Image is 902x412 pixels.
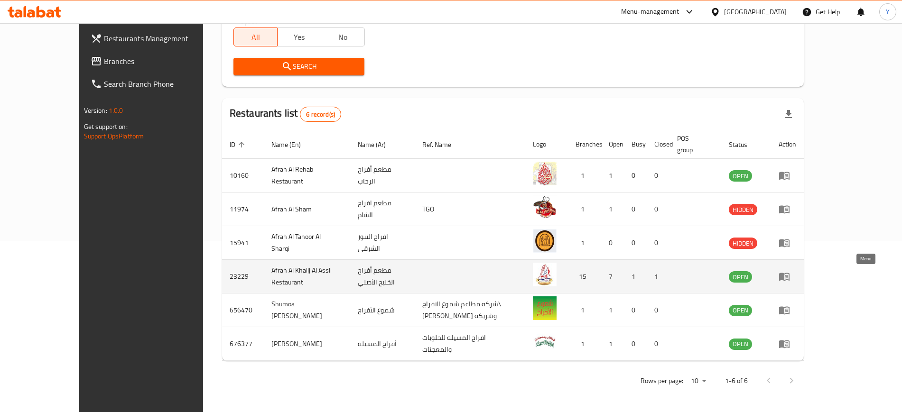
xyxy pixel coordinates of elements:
td: 1 [568,327,601,361]
td: 1 [601,159,624,192]
div: OPEN [729,271,752,283]
td: 7 [601,260,624,293]
th: Branches [568,130,601,159]
span: Search [241,61,357,73]
a: Restaurants Management [83,27,230,50]
a: Support.OpsPlatform [84,130,144,142]
td: Shumoa [PERSON_NAME] [264,293,350,327]
td: شموع الأفراح [350,293,415,327]
td: 1 [568,159,601,192]
td: 0 [624,159,647,192]
span: HIDDEN [729,204,757,215]
td: TGO [415,192,525,226]
span: ID [230,139,248,150]
div: Menu [779,304,796,316]
span: Search Branch Phone [104,78,222,90]
span: Yes [281,30,317,44]
div: Menu-management [621,6,679,18]
a: Branches [83,50,230,73]
td: 676377 [222,327,264,361]
td: 1 [601,293,624,327]
td: 0 [624,192,647,226]
span: Name (En) [271,139,313,150]
span: 1.0.0 [109,104,123,117]
td: 656470 [222,293,264,327]
span: Y [886,7,890,17]
p: 1-6 of 6 [725,375,748,387]
td: 1 [568,192,601,226]
div: Menu [779,338,796,349]
td: Afrah Al Khalij Al Assli Restaurant [264,260,350,293]
img: Afrah Al Khalij Al Assli Restaurant [533,263,557,286]
span: Restaurants Management [104,33,222,44]
td: Afrah Al Rehab Restaurant [264,159,350,192]
div: Export file [777,103,800,126]
button: Search [233,58,365,75]
p: Rows per page: [641,375,683,387]
table: enhanced table [222,130,804,361]
span: OPEN [729,272,752,283]
span: Get support on: [84,120,128,133]
th: Action [771,130,804,159]
h2: Restaurants list [230,106,341,122]
img: Afrah Al Sham [533,195,557,219]
span: All [238,30,274,44]
img: Afrah Al Rehab Restaurant [533,162,557,185]
td: 1 [647,260,670,293]
button: Yes [277,27,321,46]
div: Menu [779,203,796,215]
div: OPEN [729,170,752,182]
span: No [325,30,361,44]
td: 1 [568,226,601,260]
img: Afrah Al Tanoor Al Sharqi [533,229,557,253]
span: OPEN [729,171,752,182]
span: 6 record(s) [300,110,341,119]
button: No [321,27,365,46]
td: مطعم أفراح الرحاب [350,159,415,192]
span: OPEN [729,339,752,349]
td: 1 [601,327,624,361]
span: Status [729,139,760,150]
td: 15 [568,260,601,293]
div: HIDDEN [729,238,757,249]
td: [PERSON_NAME] [264,327,350,361]
td: شركه مطاعم شموع الافراح\ [PERSON_NAME] وشريكه [415,293,525,327]
img: Shumoa Al Afrah [533,296,557,320]
th: Open [601,130,624,159]
button: All [233,27,278,46]
td: 11974 [222,192,264,226]
span: Ref. Name [422,139,464,150]
span: Branches [104,55,222,67]
td: 0 [624,293,647,327]
td: 0 [647,192,670,226]
label: Upsell [240,18,258,25]
div: [GEOGRAPHIC_DATA] [724,7,787,17]
td: 0 [624,327,647,361]
img: Afrah Al Masila [533,330,557,354]
td: 1 [601,192,624,226]
div: Total records count [300,107,341,122]
th: Closed [647,130,670,159]
td: Afrah Al Sham [264,192,350,226]
td: 0 [647,159,670,192]
td: أفراح المسيلة [350,327,415,361]
th: Busy [624,130,647,159]
td: Afrah Al Tanoor Al Sharqi [264,226,350,260]
td: 0 [647,293,670,327]
span: Name (Ar) [358,139,398,150]
td: 10160 [222,159,264,192]
span: POS group [677,133,710,156]
span: Version: [84,104,107,117]
div: Menu [779,170,796,181]
td: 0 [647,327,670,361]
a: Search Branch Phone [83,73,230,95]
td: مطعم أفراح الخليج الأصلي [350,260,415,293]
td: مطعم افراح الشام [350,192,415,226]
div: Menu [779,237,796,248]
td: 0 [601,226,624,260]
td: افراح المسيله للحلويات والمعجنات [415,327,525,361]
span: OPEN [729,305,752,316]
